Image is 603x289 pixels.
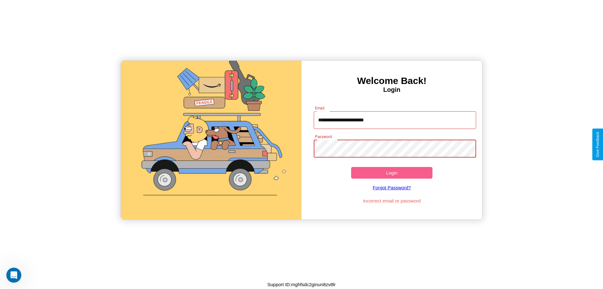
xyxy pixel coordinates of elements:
iframe: Intercom live chat [6,268,21,283]
img: gif [121,61,301,220]
label: Password [315,134,332,139]
p: Incorrect email or password [311,197,473,205]
div: Give Feedback [595,132,600,157]
h3: Welcome Back! [301,75,482,86]
label: Email [315,105,325,111]
a: Forgot Password? [311,179,473,197]
p: Support ID: mghfsdc2ginun8zv8lr [267,280,336,289]
button: Login [351,167,432,179]
h4: Login [301,86,482,93]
